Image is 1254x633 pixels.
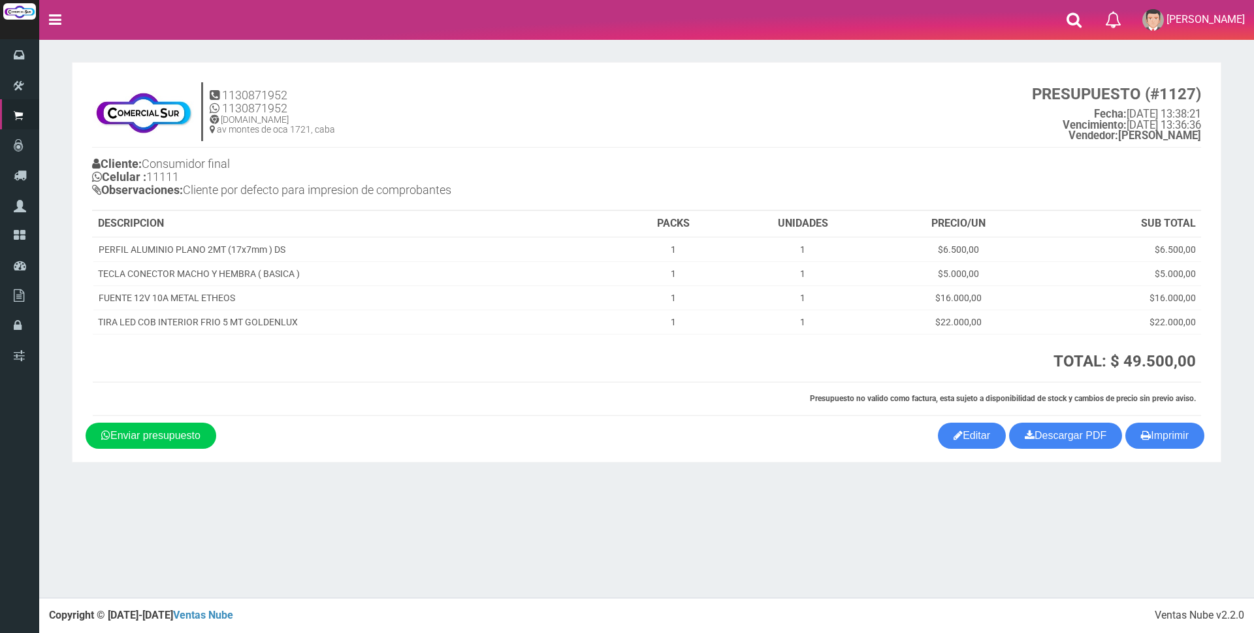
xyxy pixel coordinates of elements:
[1039,211,1201,237] th: SUB TOTAL
[92,154,647,203] h4: Consumidor final 11111 Cliente por defecto para impresion de comprobantes
[1125,423,1204,449] button: Imprimir
[810,394,1196,403] strong: Presupuesto no valido como factura, esta sujeto a disponibilidad de stock y cambios de precio sin...
[1039,261,1201,285] td: $5.000,00
[878,237,1039,262] td: $6.500,00
[1039,285,1201,310] td: $16.000,00
[1063,119,1127,131] strong: Vencimiento:
[173,609,233,621] a: Ventas Nube
[727,310,878,334] td: 1
[727,285,878,310] td: 1
[1032,85,1201,103] strong: PRESUPUESTO (#1127)
[210,115,335,135] h5: [DOMAIN_NAME] av montes de oca 1721, caba
[878,261,1039,285] td: $5.000,00
[878,211,1039,237] th: PRECIO/UN
[92,157,142,170] b: Cliente:
[620,237,728,262] td: 1
[92,183,183,197] b: Observaciones:
[727,237,878,262] td: 1
[210,89,335,115] h4: 1130871952 1130871952
[1039,310,1201,334] td: $22.000,00
[49,609,233,621] strong: Copyright © [DATE]-[DATE]
[1155,608,1244,623] div: Ventas Nube v2.2.0
[1142,9,1164,31] img: User Image
[93,285,620,310] td: FUENTE 12V 10A METAL ETHEOS
[93,237,620,262] td: PERFIL ALUMINIO PLANO 2MT (17x7mm ) DS
[620,310,728,334] td: 1
[1069,129,1118,142] strong: Vendedor:
[878,310,1039,334] td: $22.000,00
[1166,13,1245,25] span: [PERSON_NAME]
[3,3,36,20] img: Logo grande
[92,170,146,184] b: Celular :
[93,310,620,334] td: TIRA LED COB INTERIOR FRIO 5 MT GOLDENLUX
[110,430,201,441] span: Enviar presupuesto
[93,211,620,237] th: DESCRIPCION
[727,211,878,237] th: UNIDADES
[92,86,195,138] img: Z
[620,211,728,237] th: PACKS
[727,261,878,285] td: 1
[86,423,216,449] a: Enviar presupuesto
[620,285,728,310] td: 1
[620,261,728,285] td: 1
[93,261,620,285] td: TECLA CONECTOR MACHO Y HEMBRA ( BASICA )
[938,423,1006,449] a: Editar
[878,285,1039,310] td: $16.000,00
[1069,129,1201,142] b: [PERSON_NAME]
[1032,86,1201,142] small: [DATE] 13:38:21 [DATE] 13:36:36
[1009,423,1122,449] a: Descargar PDF
[1053,352,1196,370] strong: TOTAL: $ 49.500,00
[1039,237,1201,262] td: $6.500,00
[1094,108,1127,120] strong: Fecha:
